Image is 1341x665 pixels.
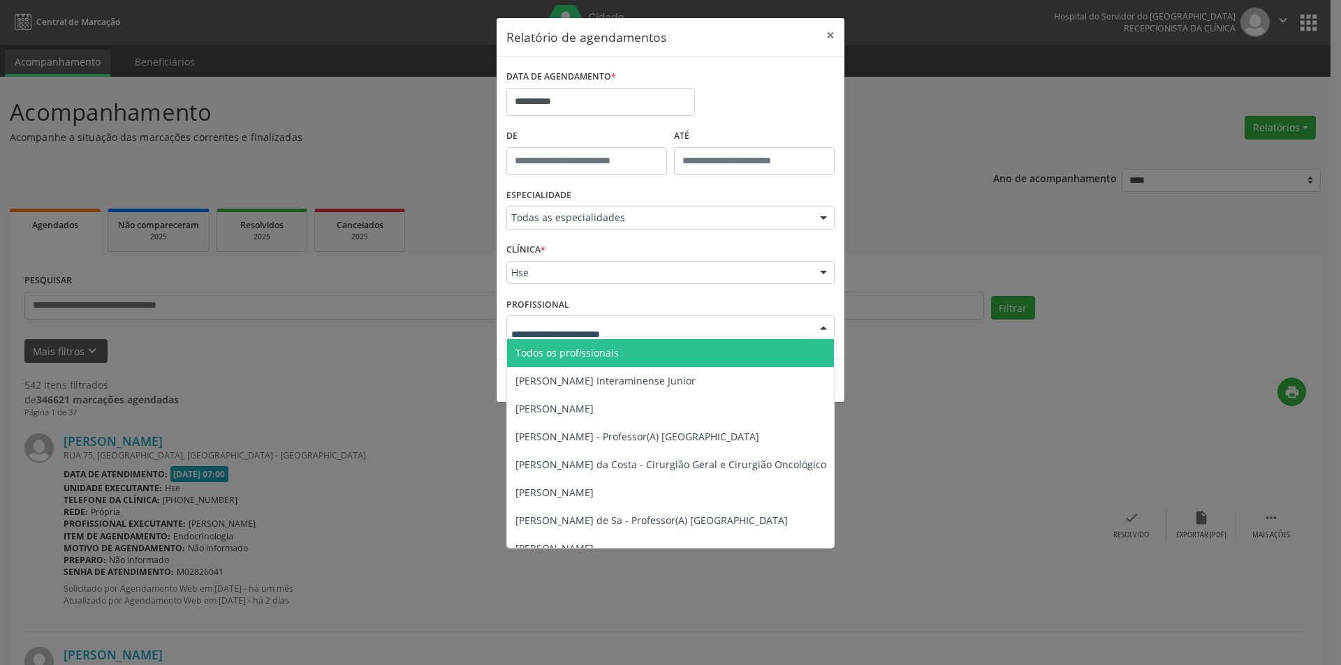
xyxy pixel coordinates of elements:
[506,28,666,46] h5: Relatório de agendamentos
[515,514,788,527] span: [PERSON_NAME] de Sa - Professor(A) [GEOGRAPHIC_DATA]
[511,266,806,280] span: Hse
[511,211,806,225] span: Todas as especialidades
[515,458,826,471] span: [PERSON_NAME] da Costa - Cirurgião Geral e Cirurgião Oncológico
[506,185,571,207] label: ESPECIALIDADE
[506,126,667,147] label: De
[816,18,844,52] button: Close
[506,239,545,261] label: CLÍNICA
[674,126,835,147] label: ATÉ
[515,402,594,415] span: [PERSON_NAME]
[515,486,594,499] span: [PERSON_NAME]
[515,541,594,555] span: [PERSON_NAME]
[515,430,759,443] span: [PERSON_NAME] - Professor(A) [GEOGRAPHIC_DATA]
[506,66,616,88] label: DATA DE AGENDAMENTO
[515,346,619,359] span: Todos os profissionais
[506,294,569,315] label: PROFISSIONAL
[515,374,696,387] span: [PERSON_NAME] Interaminense Junior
